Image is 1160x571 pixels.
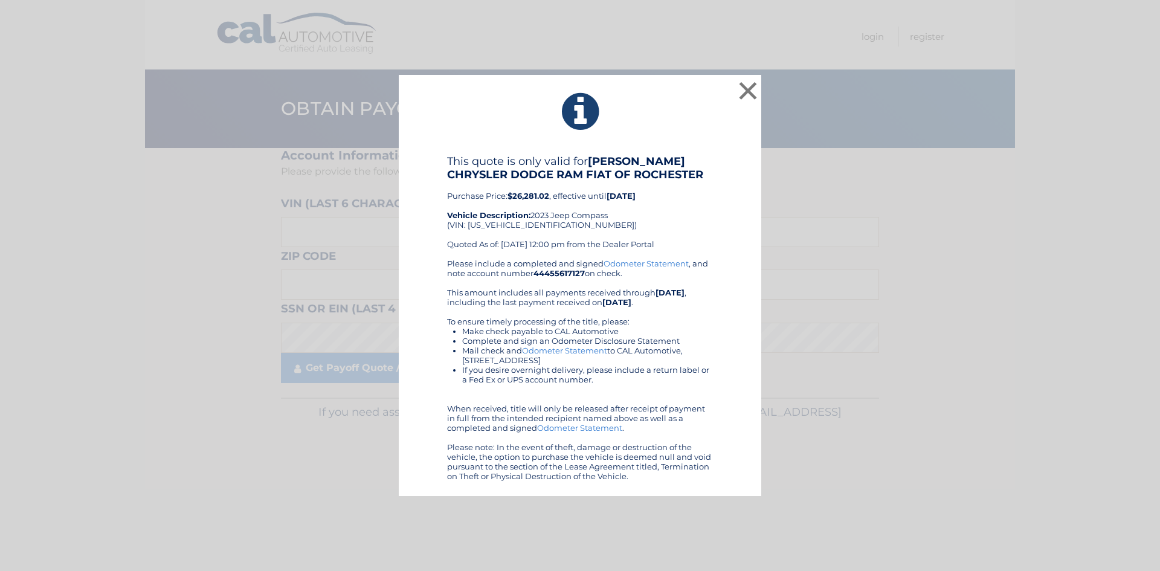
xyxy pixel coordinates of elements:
li: Complete and sign an Odometer Disclosure Statement [462,336,713,346]
li: If you desire overnight delivery, please include a return label or a Fed Ex or UPS account number. [462,365,713,384]
a: Odometer Statement [604,259,689,268]
b: $26,281.02 [507,191,549,201]
a: Odometer Statement [522,346,607,355]
button: × [736,79,760,103]
b: [DATE] [607,191,636,201]
div: Purchase Price: , effective until 2023 Jeep Compass (VIN: [US_VEHICLE_IDENTIFICATION_NUMBER]) Quo... [447,155,713,259]
b: 44455617127 [533,268,585,278]
b: [DATE] [602,297,631,307]
strong: Vehicle Description: [447,210,530,220]
li: Mail check and to CAL Automotive, [STREET_ADDRESS] [462,346,713,365]
b: [PERSON_NAME] CHRYSLER DODGE RAM FIAT OF ROCHESTER [447,155,703,181]
h4: This quote is only valid for [447,155,713,181]
div: Please include a completed and signed , and note account number on check. This amount includes al... [447,259,713,481]
b: [DATE] [656,288,685,297]
a: Odometer Statement [537,423,622,433]
li: Make check payable to CAL Automotive [462,326,713,336]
